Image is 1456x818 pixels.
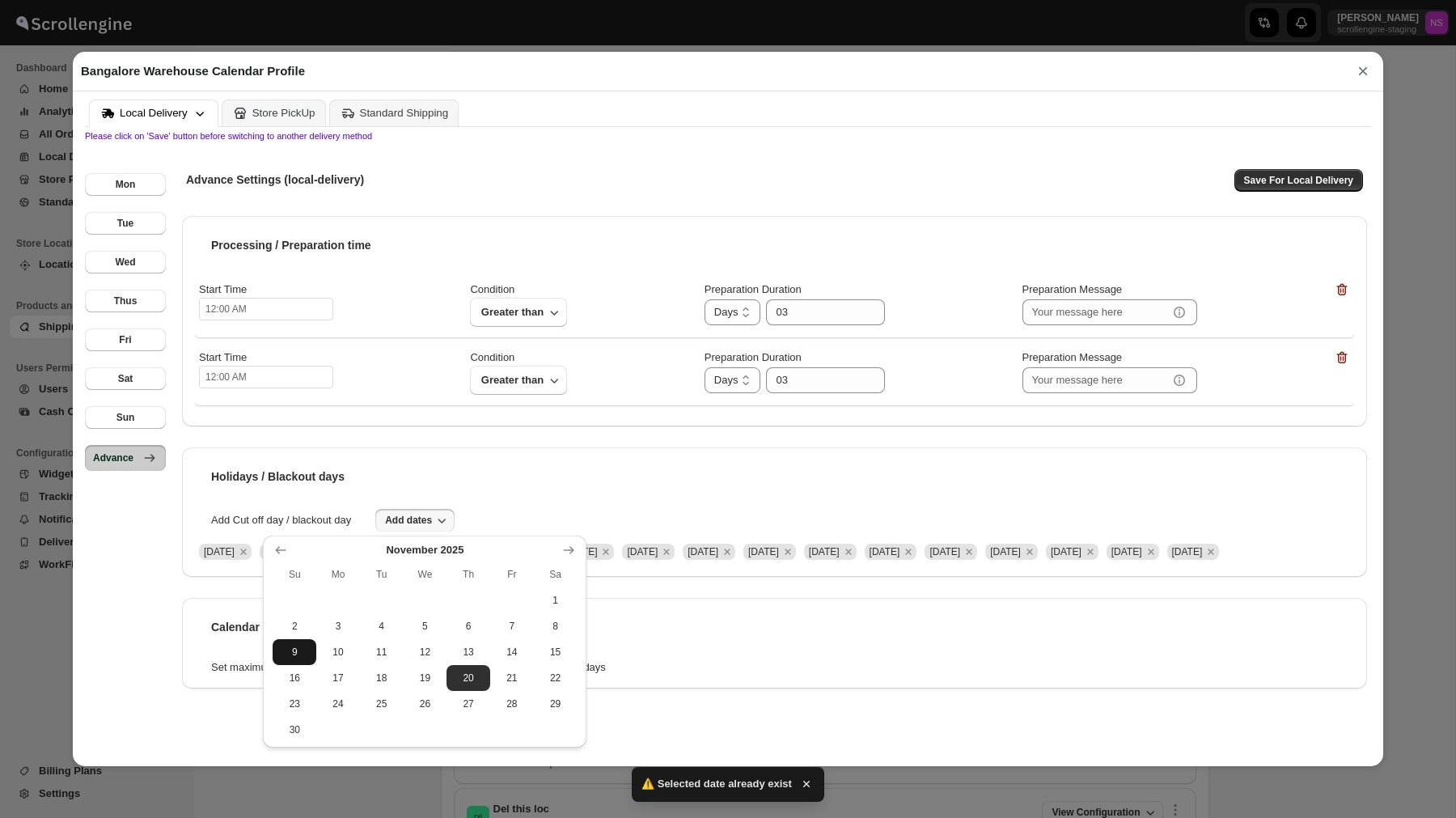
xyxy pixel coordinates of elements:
[85,445,166,471] button: Advance
[599,545,613,559] button: Remove Tue Sep 30 2025
[470,283,514,297] span: Condition
[119,333,131,346] div: Fri
[93,451,133,464] div: Advance
[195,659,450,676] span: Set maximum calender days view on cart plugin
[1022,350,1123,367] p: Preparation Message
[404,639,447,665] button: Wednesday November 12 2025
[366,672,397,684] span: 18
[1022,367,1168,393] input: Your message here
[534,562,578,587] th: Saturday
[85,131,1371,141] p: Please click on 'Save' button before switching to another delivery method
[211,237,371,253] h5: Processing / Preparation time
[410,697,441,710] span: 26
[360,665,404,691] button: Tuesday November 18 2025
[273,717,316,743] button: Sunday November 30 2025
[470,298,567,327] button: Greater than
[117,217,133,230] div: Tue
[490,613,534,639] button: Friday November 7 2025
[85,251,166,273] button: Wed
[540,697,571,710] span: 29
[199,282,247,298] p: Start Time
[366,568,397,581] span: Tu
[1083,545,1098,559] button: Remove Tue Nov 04 2025
[841,545,856,559] button: Remove Sat Oct 11 2025
[447,691,490,717] button: Thursday November 27 2025
[273,562,316,587] th: Sunday
[781,545,795,559] button: Remove Tue Oct 14 2025
[323,620,353,633] span: 3
[120,107,188,119] div: Local Delivery
[470,366,567,395] button: Greater than
[705,350,802,367] p: Preparation Duration
[534,665,578,691] button: Saturday November 22 2025
[540,672,571,684] span: 22
[497,646,527,659] span: 14
[410,568,441,581] span: We
[453,620,484,633] span: 6
[1111,546,1142,557] span: Thu Nov 06 2025
[404,613,447,639] button: Wednesday November 5 2025
[447,665,490,691] button: Thursday November 20 2025
[186,172,364,188] h5: Advance Settings (local-delivery)
[366,646,397,659] span: 11
[1172,546,1203,557] span: Thu Nov 20 2025
[534,639,578,665] button: Saturday November 15 2025
[273,639,316,665] button: Sunday November 9 2025
[1234,169,1363,192] button: Save For Local Delivery
[540,646,571,659] span: 15
[540,620,571,633] span: 8
[316,691,360,717] button: Monday November 24 2025
[81,63,305,79] h2: Bangalore Warehouse Calendar Profile
[534,691,578,717] button: Saturday November 29 2025
[480,371,544,390] span: Greater than
[720,545,734,559] button: Remove Wed Oct 22 2025
[323,568,353,581] span: Mo
[85,173,166,196] button: Mon
[360,613,404,639] button: Tuesday November 4 2025
[748,546,779,557] span: Tue Oct 14 2025
[534,613,578,639] button: Saturday November 8 2025
[114,295,138,307] div: Thus
[115,256,135,269] div: Wed
[279,620,310,633] span: 2
[410,646,441,659] span: 12
[490,691,534,717] button: Friday November 28 2025
[410,620,441,633] span: 5
[809,546,840,557] span: Sat Oct 11 2025
[316,562,360,587] th: Monday
[385,514,432,527] span: Add dates
[236,545,251,559] button: Remove Wed Sep 10 2025
[279,568,310,581] span: Su
[1022,282,1123,299] p: Preparation Message
[404,691,447,717] button: Wednesday November 26 2025
[962,545,976,559] button: Remove Tue Oct 28 2025
[85,212,166,235] button: Tue
[366,620,397,633] span: 4
[316,613,360,639] button: Monday November 3 2025
[990,546,1021,557] span: Sun Nov 02 2025
[323,646,353,659] span: 10
[447,562,490,587] th: Thursday
[323,672,353,684] span: 17
[453,646,484,659] span: 13
[269,539,292,562] button: Show previous month, October 2025
[116,178,136,191] div: Mon
[1022,299,1168,325] input: Your message here
[497,568,527,581] span: Fr
[1144,545,1158,559] button: Remove Thu Nov 06 2025
[540,594,571,607] span: 1
[222,100,326,126] button: Store PickUp
[641,776,792,792] span: ⚠️ Selected date already exist
[85,328,166,351] button: Fri
[688,546,718,557] span: Wed Oct 22 2025
[1351,60,1375,83] button: ×
[497,672,527,684] span: 21
[453,672,484,684] span: 20
[410,672,441,684] span: 19
[1022,545,1037,559] button: Remove Sun Nov 02 2025
[540,568,571,581] span: Sa
[85,406,166,429] button: Sun
[534,587,578,613] button: Saturday November 1 2025
[480,303,544,322] span: Greater than
[118,372,133,385] div: Sat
